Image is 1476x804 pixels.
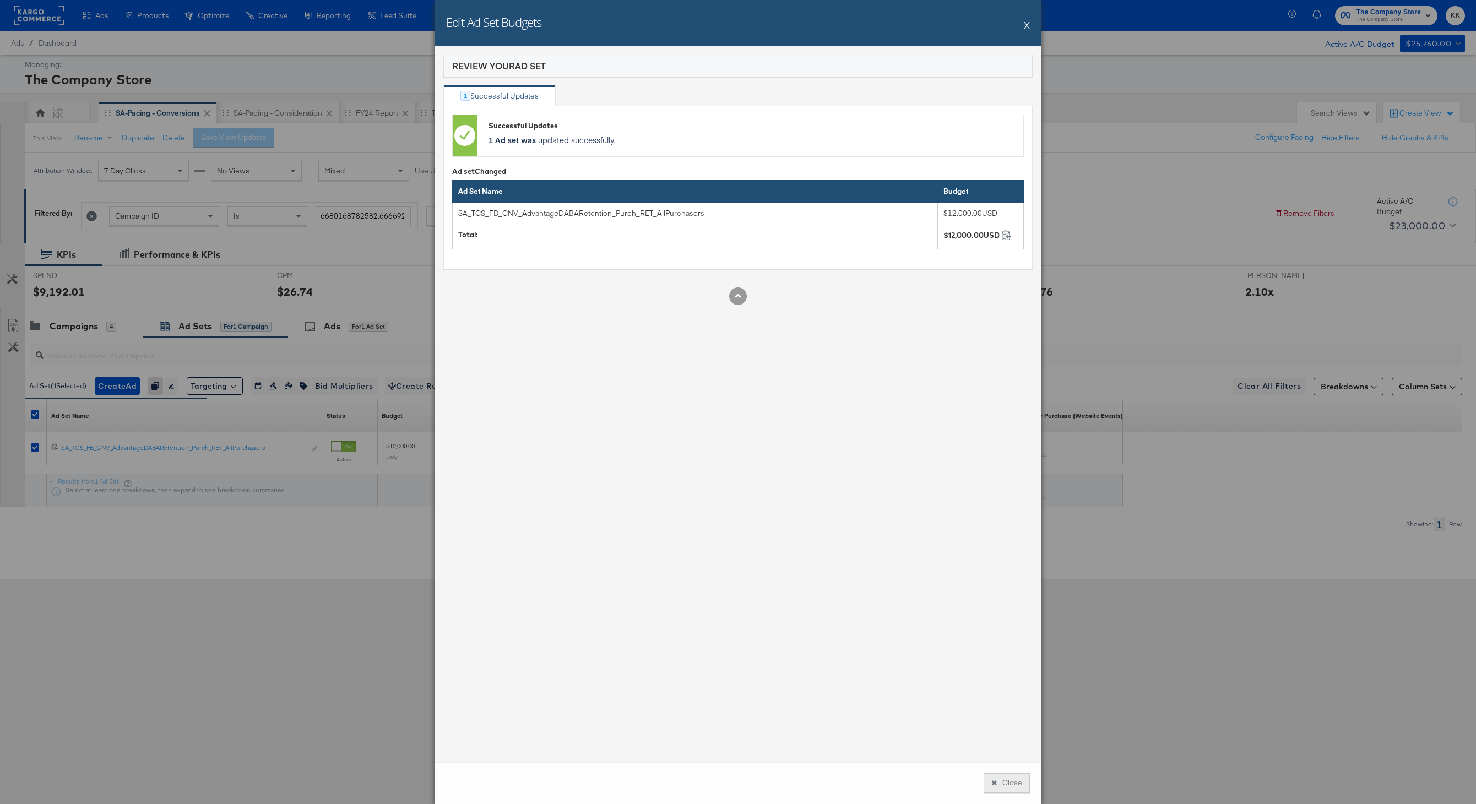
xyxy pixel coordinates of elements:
th: Budget [938,181,1024,203]
div: Total: [458,230,932,240]
button: X [1024,14,1030,36]
div: Successful Updates [470,91,539,101]
strong: 1 Ad set was [489,134,536,145]
div: Ad set Changed [452,166,1024,177]
div: Review Your Ad Set [452,59,546,72]
td: $12,000.00USD [938,202,1024,224]
div: 1 [460,91,470,101]
th: Ad Set Name [453,181,938,203]
button: Close [984,773,1030,793]
div: SA_TCS_FB_CNV_AdvantageDABARetention_Purch_RET_AllPurchasers [458,208,899,219]
div: Successful Updates [489,121,1018,131]
div: $12,000.00USD [943,230,1000,241]
p: updated successfully. [489,134,1018,145]
h2: Edit Ad Set Budgets [446,14,541,30]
